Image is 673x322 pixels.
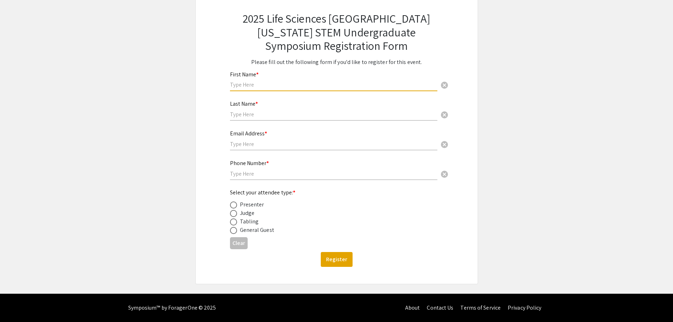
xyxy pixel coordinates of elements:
mat-label: Last Name [230,100,258,107]
span: cancel [440,170,449,178]
input: Type Here [230,140,437,148]
div: Tabling [240,217,259,226]
div: Symposium™ by ForagerOne © 2025 [128,294,216,322]
a: About [405,304,420,311]
input: Type Here [230,170,437,177]
div: General Guest [240,226,274,234]
span: cancel [440,140,449,149]
span: cancel [440,81,449,89]
a: Terms of Service [460,304,501,311]
mat-label: Select your attendee type: [230,189,296,196]
div: Presenter [240,200,264,209]
button: Register [321,252,353,267]
h2: 2025 Life Sciences [GEOGRAPHIC_DATA][US_STATE] STEM Undergraduate Symposium Registration Form [230,12,443,52]
a: Contact Us [427,304,453,311]
button: Clear [230,237,248,249]
p: Please fill out the following form if you'd like to register for this event. [230,58,443,66]
mat-label: Phone Number [230,159,269,167]
div: Judge [240,209,255,217]
button: Clear [437,78,451,92]
iframe: Chat [5,290,30,317]
button: Clear [437,166,451,181]
a: Privacy Policy [508,304,541,311]
mat-label: Email Address [230,130,267,137]
button: Clear [437,137,451,151]
mat-label: First Name [230,71,259,78]
input: Type Here [230,81,437,88]
button: Clear [437,107,451,122]
input: Type Here [230,111,437,118]
span: cancel [440,111,449,119]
